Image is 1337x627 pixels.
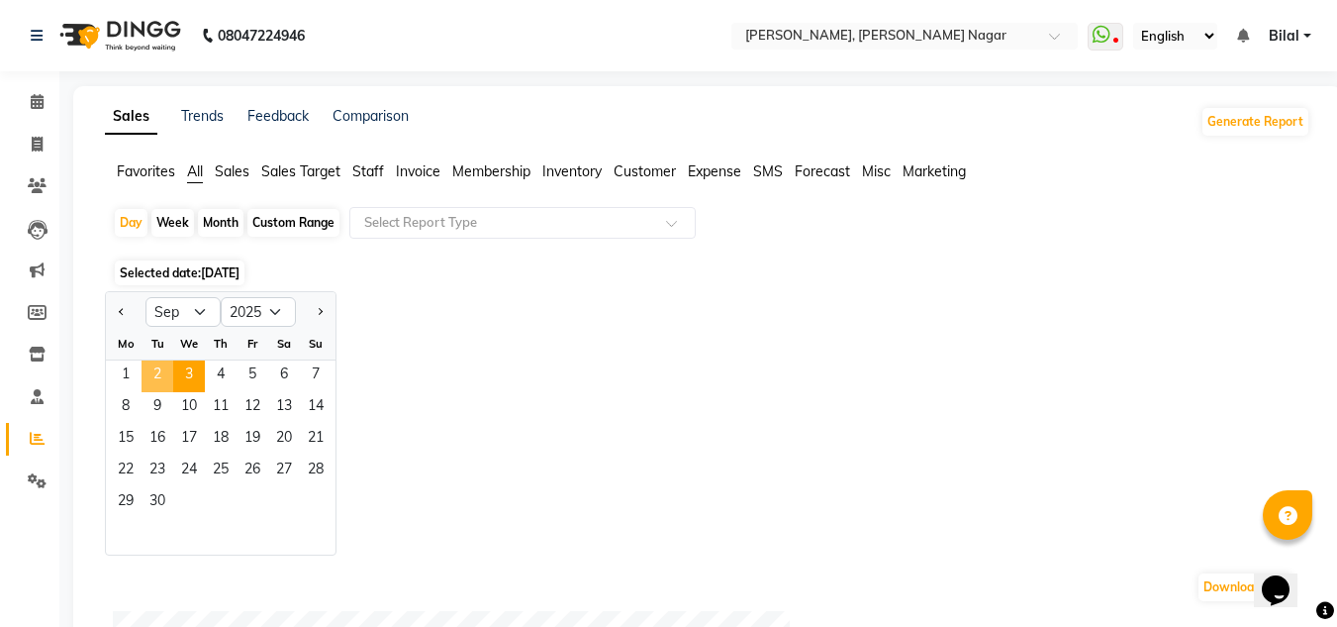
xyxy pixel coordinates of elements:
span: SMS [753,162,783,180]
span: Favorites [117,162,175,180]
div: Sunday, September 14, 2025 [300,392,332,424]
span: All [187,162,203,180]
div: Friday, September 26, 2025 [237,456,268,487]
div: Wednesday, September 3, 2025 [173,361,205,392]
span: 20 [268,424,300,456]
div: Thursday, September 18, 2025 [205,424,237,456]
div: Month [198,209,243,237]
div: Friday, September 12, 2025 [237,392,268,424]
span: 10 [173,392,205,424]
span: 29 [110,487,142,519]
span: 5 [237,361,268,392]
div: Custom Range [247,209,339,237]
a: Sales [105,99,157,135]
div: Wednesday, September 24, 2025 [173,456,205,487]
span: Marketing [903,162,966,180]
div: Monday, September 8, 2025 [110,392,142,424]
div: Wednesday, September 10, 2025 [173,392,205,424]
span: 19 [237,424,268,456]
div: Fr [237,328,268,360]
button: Generate Report [1202,108,1308,136]
b: 08047224946 [218,8,305,63]
button: Download PDF [1198,574,1292,601]
span: 16 [142,424,173,456]
a: Feedback [247,107,309,125]
span: 26 [237,456,268,487]
div: Day [115,209,147,237]
div: Sunday, September 28, 2025 [300,456,332,487]
div: Monday, September 1, 2025 [110,361,142,392]
div: Sunday, September 21, 2025 [300,424,332,456]
span: 2 [142,361,173,392]
div: Friday, September 19, 2025 [237,424,268,456]
span: 23 [142,456,173,487]
div: Su [300,328,332,360]
div: Tuesday, September 2, 2025 [142,361,173,392]
div: Mo [110,328,142,360]
div: Thursday, September 4, 2025 [205,361,237,392]
iframe: chat widget [1254,548,1317,607]
img: logo [50,8,186,63]
span: [DATE] [201,265,239,280]
span: 24 [173,456,205,487]
div: Tuesday, September 16, 2025 [142,424,173,456]
div: Saturday, September 13, 2025 [268,392,300,424]
span: 9 [142,392,173,424]
a: Trends [181,107,224,125]
span: Selected date: [115,261,244,285]
div: Thursday, September 11, 2025 [205,392,237,424]
span: Expense [688,162,741,180]
div: Saturday, September 27, 2025 [268,456,300,487]
span: 21 [300,424,332,456]
div: Tuesday, September 30, 2025 [142,487,173,519]
div: Sunday, September 7, 2025 [300,361,332,392]
span: 14 [300,392,332,424]
span: Inventory [542,162,602,180]
span: 4 [205,361,237,392]
span: 12 [237,392,268,424]
span: Invoice [396,162,440,180]
div: Saturday, September 20, 2025 [268,424,300,456]
div: Wednesday, September 17, 2025 [173,424,205,456]
button: Previous month [114,296,130,328]
span: Misc [862,162,891,180]
span: 22 [110,456,142,487]
div: Tuesday, September 23, 2025 [142,456,173,487]
span: 25 [205,456,237,487]
span: Sales [215,162,249,180]
div: Monday, September 15, 2025 [110,424,142,456]
div: Thursday, September 25, 2025 [205,456,237,487]
span: 8 [110,392,142,424]
span: 15 [110,424,142,456]
select: Select month [145,297,221,327]
div: Tuesday, September 9, 2025 [142,392,173,424]
span: Forecast [795,162,850,180]
a: Comparison [333,107,409,125]
span: 27 [268,456,300,487]
div: Friday, September 5, 2025 [237,361,268,392]
div: We [173,328,205,360]
span: Bilal [1269,26,1299,47]
div: Week [151,209,194,237]
div: Monday, September 29, 2025 [110,487,142,519]
span: 11 [205,392,237,424]
span: 13 [268,392,300,424]
div: Saturday, September 6, 2025 [268,361,300,392]
span: 7 [300,361,332,392]
span: 17 [173,424,205,456]
span: 3 [173,361,205,392]
span: 30 [142,487,173,519]
span: Staff [352,162,384,180]
div: Monday, September 22, 2025 [110,456,142,487]
span: 18 [205,424,237,456]
span: Customer [614,162,676,180]
button: Next month [312,296,328,328]
span: 28 [300,456,332,487]
select: Select year [221,297,296,327]
span: Sales Target [261,162,340,180]
div: Sa [268,328,300,360]
span: Membership [452,162,530,180]
div: Th [205,328,237,360]
span: 1 [110,361,142,392]
span: 6 [268,361,300,392]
